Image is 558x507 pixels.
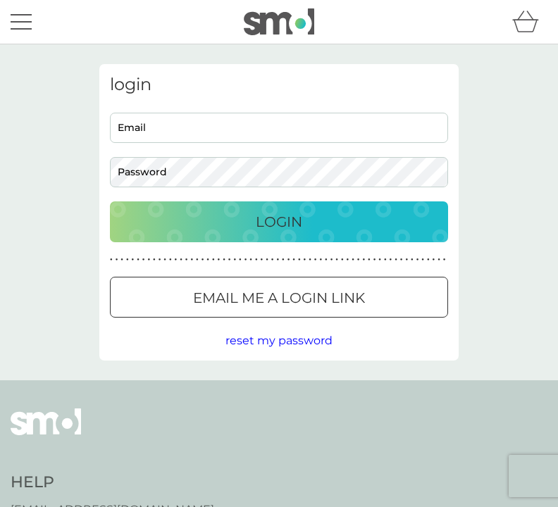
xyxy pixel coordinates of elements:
h3: login [110,75,448,95]
p: ● [325,256,328,263]
p: ● [309,256,311,263]
button: menu [11,8,32,35]
p: ● [147,256,150,263]
p: ● [206,256,209,263]
p: ● [126,256,129,263]
p: ● [341,256,344,263]
img: smol [11,408,81,456]
p: ● [282,256,285,263]
p: ● [185,256,188,263]
p: ● [239,256,242,263]
p: ● [223,256,225,263]
p: ● [266,256,268,263]
p: ● [175,256,178,263]
p: ● [287,256,290,263]
p: ● [212,256,215,263]
p: ● [405,256,408,263]
p: ● [347,256,349,263]
p: ● [373,256,376,263]
p: ● [228,256,231,263]
p: ● [384,256,387,263]
p: ● [368,256,371,263]
p: ● [233,256,236,263]
p: Login [256,211,302,233]
p: ● [244,256,247,263]
p: ● [120,256,123,263]
p: ● [400,256,403,263]
img: smol [244,8,314,35]
p: ● [378,256,381,263]
p: ● [357,256,360,263]
p: ● [292,256,295,263]
p: ● [438,256,440,263]
p: ● [416,256,419,263]
p: ● [319,256,322,263]
p: ● [153,256,156,263]
p: ● [335,256,338,263]
p: ● [314,256,317,263]
p: ● [276,256,279,263]
p: ● [163,256,166,263]
p: ● [110,256,113,263]
p: ● [443,256,446,263]
p: ● [271,256,274,263]
p: ● [390,256,392,263]
p: ● [201,256,204,263]
p: Email me a login link [193,287,365,309]
button: Login [110,201,448,242]
button: reset my password [225,332,333,350]
p: ● [433,256,435,263]
p: ● [249,256,252,263]
p: ● [132,256,135,263]
p: ● [395,256,397,263]
p: ● [330,256,333,263]
button: Email me a login link [110,277,448,318]
p: ● [362,256,365,263]
p: ● [352,256,354,263]
p: ● [411,256,414,263]
p: ● [190,256,193,263]
p: ● [298,256,301,263]
p: ● [142,256,145,263]
p: ● [255,256,258,263]
div: basket [512,8,547,36]
p: ● [427,256,430,263]
p: ● [116,256,118,263]
p: ● [196,256,199,263]
p: ● [169,256,172,263]
p: ● [421,256,424,263]
p: ● [261,256,263,263]
p: ● [137,256,139,263]
p: ● [218,256,221,263]
p: ● [304,256,306,263]
h4: Help [11,472,214,494]
p: ● [159,256,161,263]
p: ● [180,256,182,263]
span: reset my password [225,334,333,347]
